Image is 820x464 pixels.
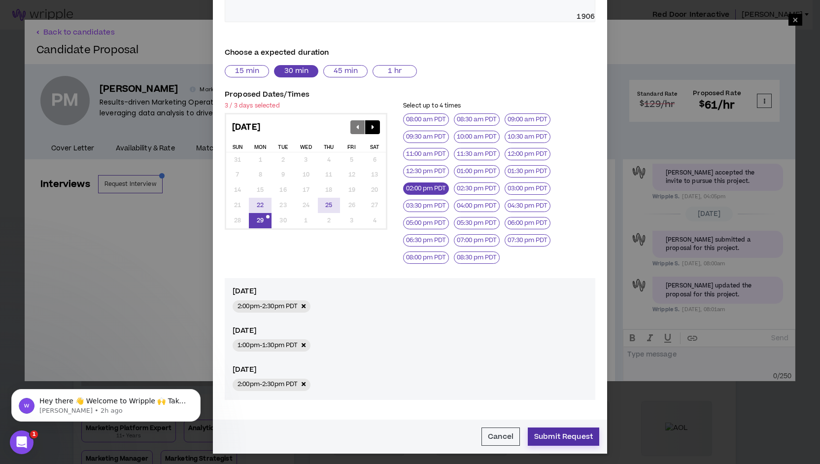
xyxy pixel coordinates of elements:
[403,102,461,110] small: Select up to 4 times
[505,234,550,247] button: 07:30 pm PDT
[454,113,500,126] button: 08:30 am PDT
[226,144,249,152] div: Sun
[403,251,449,264] button: 08:00 pm PDT
[233,325,587,336] p: [DATE]
[233,300,310,313] div: 2:00pm - 2:30pm PDT
[454,234,500,247] button: 07:00 pm PDT
[7,368,205,437] iframe: Intercom notifications message
[505,148,550,160] button: 12:00 pm PDT
[403,165,449,178] button: 12:30 pm PDT
[317,144,340,152] div: Thu
[272,144,295,152] div: Tue
[505,113,550,126] button: 09:00 am PDT
[505,165,550,178] button: 01:30 pm PDT
[528,428,599,446] button: Submit Request
[577,12,595,22] span: 1906
[274,65,318,77] button: 30 min
[454,148,500,160] button: 11:30 am PDT
[233,286,587,297] p: [DATE]
[481,428,520,446] button: Cancel
[454,200,500,212] button: 04:00 pm PDT
[505,200,550,212] button: 04:30 pm PDT
[373,65,417,77] button: 1 hr
[454,182,500,195] button: 02:30 pm PDT
[363,144,386,152] div: Sat
[225,65,269,77] button: 15 min
[403,217,449,229] button: 05:00 pm PDT
[249,144,272,152] div: Mon
[225,86,309,103] label: Proposed Dates/Times
[295,144,317,152] div: Wed
[454,131,500,143] button: 10:00 am PDT
[403,200,449,212] button: 03:30 pm PDT
[403,131,449,143] button: 09:30 am PDT
[233,339,310,352] div: 1:00pm - 1:30pm PDT
[454,217,500,229] button: 05:30 pm PDT
[233,364,587,375] p: [DATE]
[454,251,500,264] button: 08:30 pm PDT
[225,102,280,110] small: 3 / 3 days selected
[403,148,449,160] button: 11:00 am PDT
[454,165,500,178] button: 01:00 pm PDT
[505,131,550,143] button: 10:30 am PDT
[232,121,260,134] div: [DATE]
[225,44,595,61] label: Choose a expected duration
[233,379,310,391] div: 2:00pm - 2:30pm PDT
[323,65,368,77] button: 45 min
[505,217,550,229] button: 06:00 pm PDT
[505,182,550,195] button: 03:00 pm PDT
[403,113,449,126] button: 08:00 am PDT
[340,144,363,152] div: Fri
[403,182,449,195] button: 02:00 pm PDT
[10,430,34,454] iframe: Intercom live chat
[403,234,449,247] button: 06:30 pm PDT
[30,430,38,438] span: 1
